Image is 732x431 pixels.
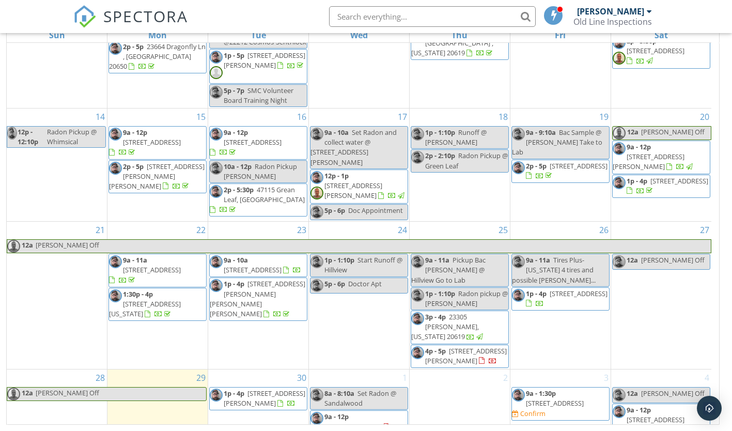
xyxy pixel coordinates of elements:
[224,128,248,137] span: 9a - 12p
[348,206,403,215] span: Doc Appointment
[411,28,493,57] span: 45324 [GEOGRAPHIC_DATA] , [US_STATE] 20619
[310,171,323,184] img: 17244432822621969656866735732956.jpg
[650,176,708,186] span: [STREET_ADDRESS]
[324,171,349,180] span: 12p - 1p
[210,279,305,318] span: [STREET_ADDRESS][PERSON_NAME][PERSON_NAME][PERSON_NAME]
[425,128,455,137] span: 1p - 1:10p
[324,206,345,215] span: 5p - 6p
[224,51,244,60] span: 1p - 5p
[210,185,223,198] img: 17244432822621969656866735732956.jpg
[550,289,608,298] span: [STREET_ADDRESS]
[194,370,208,386] a: Go to September 29, 2025
[526,289,608,308] a: 1p - 4p [STREET_ADDRESS]
[210,389,223,402] img: 17244432822621969656866735732956.jpg
[224,389,305,408] a: 1p - 4p [STREET_ADDRESS][PERSON_NAME]
[512,255,525,268] img: 17244432822621969656866735732956.jpg
[627,176,708,195] a: 1p - 4p [STREET_ADDRESS]
[425,128,487,147] span: Runoff @ [PERSON_NAME]
[310,128,397,167] span: Set Radon and collect water @ [STREET_ADDRESS][PERSON_NAME]
[627,176,647,186] span: 1p - 4p
[411,27,509,60] a: 45324 [GEOGRAPHIC_DATA] , [US_STATE] 20619
[209,387,307,410] a: 1p - 4p [STREET_ADDRESS][PERSON_NAME]
[310,128,323,141] img: 17244432822621969656866735732956.jpg
[409,109,510,222] td: Go to September 18, 2025
[123,137,181,147] span: [STREET_ADDRESS]
[512,389,525,402] img: 17244432822621969656866735732956.jpg
[7,127,17,140] img: 17244432822621969656866735732956.jpg
[409,222,510,370] td: Go to September 25, 2025
[94,370,107,386] a: Go to September 28, 2025
[526,255,550,265] span: 9a - 11a
[573,17,652,27] div: Old Line Inspections
[425,346,507,365] a: 4p - 5p [STREET_ADDRESS][PERSON_NAME]
[411,312,424,325] img: 17244432822621969656866735732956.jpg
[627,36,684,65] a: 2p - 5:30p [STREET_ADDRESS]
[698,109,711,125] a: Go to September 20, 2025
[641,255,705,265] span: [PERSON_NAME] Off
[224,279,244,288] span: 1p - 4p
[208,222,309,370] td: Go to September 23, 2025
[210,162,223,175] img: 17244432822621969656866735732956.jpg
[224,185,305,204] span: 47115 Grean Leaf, [GEOGRAPHIC_DATA]
[324,279,345,288] span: 5p - 6p
[396,222,409,238] a: Go to September 24, 2025
[698,222,711,238] a: Go to September 27, 2025
[496,109,510,125] a: Go to September 18, 2025
[224,162,252,171] span: 10a - 12p
[209,183,307,217] a: 2p - 5:30p 47115 Grean Leaf, [GEOGRAPHIC_DATA]
[94,222,107,238] a: Go to September 21, 2025
[396,109,409,125] a: Go to September 17, 2025
[224,255,301,274] a: 9a - 10a [STREET_ADDRESS]
[641,127,705,136] span: [PERSON_NAME] Off
[613,152,684,171] span: [STREET_ADDRESS][PERSON_NAME]
[411,255,486,284] span: Pickup Bac [PERSON_NAME] @ Hillview Go to Lab
[47,28,67,42] a: Sunday
[295,222,308,238] a: Go to September 23, 2025
[36,240,99,250] span: [PERSON_NAME] Off
[520,409,546,418] div: Confirm
[109,255,181,284] a: 9a - 11a [STREET_ADDRESS]
[627,255,638,265] span: 12a
[512,128,602,157] span: Bac Sample @ [PERSON_NAME] Take to Lab
[210,128,282,157] a: 9a - 12p [STREET_ADDRESS]
[109,128,122,141] img: 17244432822621969656866735732956.jpg
[109,162,122,175] img: 17244432822621969656866735732956.jpg
[109,299,181,318] span: [STREET_ADDRESS][US_STATE]
[224,389,244,398] span: 1p - 4p
[73,5,96,28] img: The Best Home Inspection Software - Spectora
[411,346,424,359] img: 17244432822621969656866735732956.jpg
[209,254,307,277] a: 9a - 10a [STREET_ADDRESS]
[224,265,282,274] span: [STREET_ADDRESS]
[348,279,382,288] span: Doctor Apt
[411,311,509,344] a: 3p - 4p 23305 [PERSON_NAME], [US_STATE] 20619
[612,175,710,198] a: 1p - 4p [STREET_ADDRESS]
[449,28,470,42] a: Thursday
[210,279,223,292] img: 17244432822621969656866735732956.jpg
[411,312,479,341] span: 23305 [PERSON_NAME], [US_STATE] 20619
[109,128,181,157] a: 9a - 12p [STREET_ADDRESS]
[7,109,107,222] td: Go to September 14, 2025
[612,35,710,69] a: 2p - 5:30p [STREET_ADDRESS]
[309,222,410,370] td: Go to September 24, 2025
[512,161,525,174] img: 17244432822621969656866735732956.jpg
[324,255,402,274] span: Start Runoff @ Hillview
[210,66,223,79] img: default-user-f0147aede5fd5fa78ca7ade42f37bd4542148d508eef1c3d3ea960f66861d68b.jpg
[510,222,611,370] td: Go to September 26, 2025
[512,289,525,302] img: 17244432822621969656866735732956.jpg
[577,6,644,17] div: [PERSON_NAME]
[310,170,408,204] a: 12p - 1p [STREET_ADDRESS][PERSON_NAME]
[324,255,354,265] span: 1p - 1:10p
[210,185,305,214] a: 2p - 5:30p 47115 Grean Leaf, [GEOGRAPHIC_DATA]
[627,415,684,424] span: [STREET_ADDRESS]
[17,127,44,147] span: 12p - 12:10p
[501,370,510,386] a: Go to October 2, 2025
[411,289,424,302] img: 17244432822621969656866735732956.jpg
[553,28,568,42] a: Friday
[310,389,323,402] img: 17244432822621969656866735732956.jpg
[627,405,684,424] a: 9a - 12p [STREET_ADDRESS]
[310,255,323,268] img: 17244432822621969656866735732956.jpg
[209,49,307,83] a: 1p - 5p [STREET_ADDRESS][PERSON_NAME]
[21,240,34,253] span: 12a
[613,36,626,49] img: 17244432822621969656866735732956.jpg
[703,370,711,386] a: Go to October 4, 2025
